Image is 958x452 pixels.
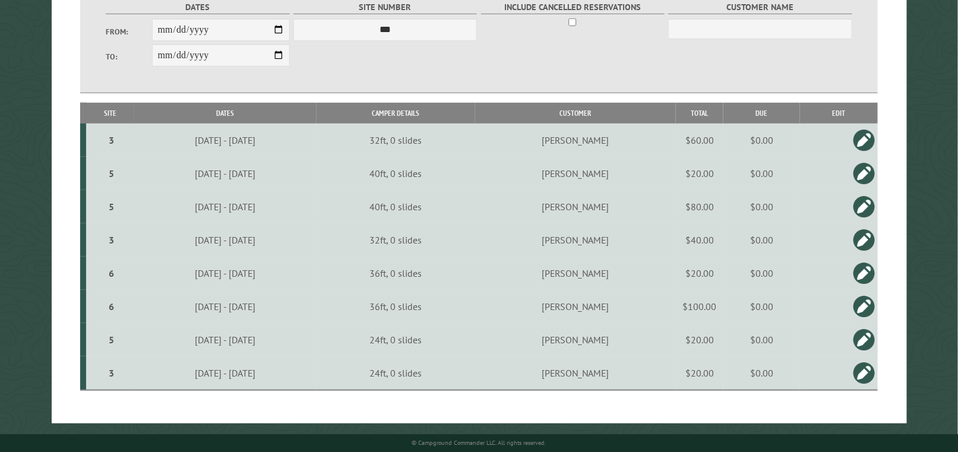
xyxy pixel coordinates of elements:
[136,367,315,379] div: [DATE] - [DATE]
[136,167,315,179] div: [DATE] - [DATE]
[475,257,676,290] td: [PERSON_NAME]
[293,1,477,14] label: Site Number
[317,190,475,223] td: 40ft, 0 slides
[91,134,132,146] div: 3
[317,356,475,390] td: 24ft, 0 slides
[723,323,800,356] td: $0.00
[475,356,676,390] td: [PERSON_NAME]
[676,190,723,223] td: $80.00
[676,124,723,157] td: $60.00
[136,334,315,346] div: [DATE] - [DATE]
[723,223,800,257] td: $0.00
[475,157,676,190] td: [PERSON_NAME]
[91,167,132,179] div: 5
[317,257,475,290] td: 36ft, 0 slides
[317,103,475,124] th: Camper Details
[481,1,665,14] label: Include Cancelled Reservations
[136,301,315,312] div: [DATE] - [DATE]
[723,157,800,190] td: $0.00
[668,1,852,14] label: Customer Name
[676,223,723,257] td: $40.00
[723,290,800,323] td: $0.00
[317,290,475,323] td: 36ft, 0 slides
[676,323,723,356] td: $20.00
[475,190,676,223] td: [PERSON_NAME]
[106,1,289,14] label: Dates
[91,234,132,246] div: 3
[134,103,317,124] th: Dates
[106,51,151,62] label: To:
[317,323,475,356] td: 24ft, 0 slides
[106,26,151,37] label: From:
[412,439,546,447] small: © Campground Commander LLC. All rights reserved.
[676,257,723,290] td: $20.00
[86,103,134,124] th: Site
[136,234,315,246] div: [DATE] - [DATE]
[475,103,676,124] th: Customer
[136,201,315,213] div: [DATE] - [DATE]
[91,301,132,312] div: 6
[723,103,800,124] th: Due
[91,201,132,213] div: 5
[136,267,315,279] div: [DATE] - [DATE]
[317,223,475,257] td: 32ft, 0 slides
[676,356,723,390] td: $20.00
[723,190,800,223] td: $0.00
[676,157,723,190] td: $20.00
[723,356,800,390] td: $0.00
[317,124,475,157] td: 32ft, 0 slides
[91,367,132,379] div: 3
[136,134,315,146] div: [DATE] - [DATE]
[800,103,878,124] th: Edit
[676,103,723,124] th: Total
[475,290,676,323] td: [PERSON_NAME]
[91,334,132,346] div: 5
[317,157,475,190] td: 40ft, 0 slides
[723,257,800,290] td: $0.00
[475,124,676,157] td: [PERSON_NAME]
[475,223,676,257] td: [PERSON_NAME]
[723,124,800,157] td: $0.00
[676,290,723,323] td: $100.00
[475,323,676,356] td: [PERSON_NAME]
[91,267,132,279] div: 6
